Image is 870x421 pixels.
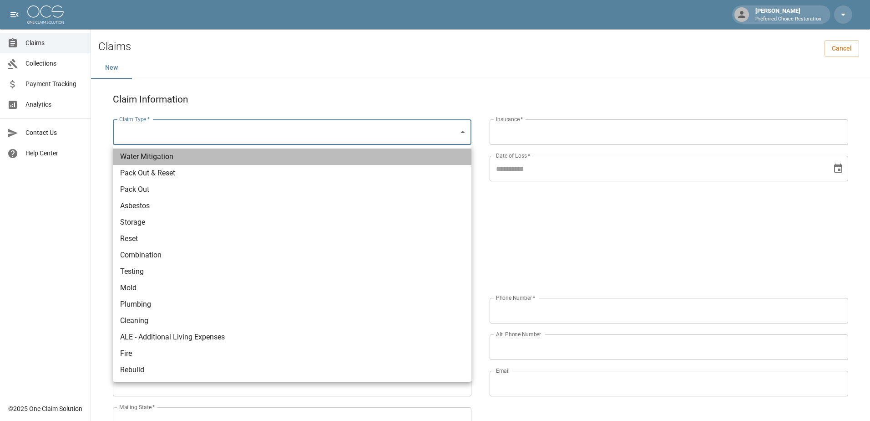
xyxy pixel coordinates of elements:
li: Storage [113,214,471,231]
li: Water Mitigation [113,149,471,165]
li: Pack Out & Reset [113,165,471,181]
li: Plumbing [113,296,471,313]
li: Rebuild [113,362,471,378]
li: Pack Out [113,181,471,198]
li: Fire [113,345,471,362]
li: Asbestos [113,198,471,214]
li: Testing [113,263,471,280]
li: Reset [113,231,471,247]
li: Mold [113,280,471,296]
li: Cleaning [113,313,471,329]
li: Combination [113,247,471,263]
li: ALE - Additional Living Expenses [113,329,471,345]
